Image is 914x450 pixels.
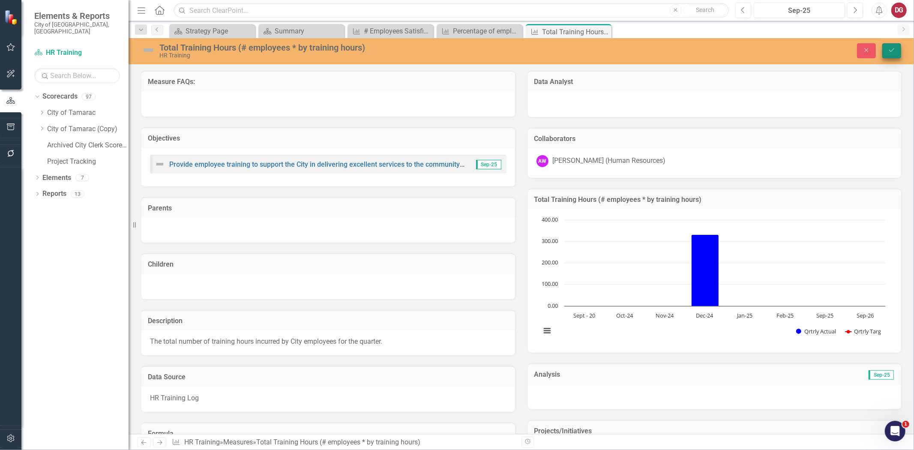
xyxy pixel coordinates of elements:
[47,124,129,134] a: City of Tamarac (Copy)
[47,108,129,118] a: City of Tamarac
[256,438,420,446] div: Total Training Hours (# employees * by training hours)
[869,370,894,380] span: Sep-25
[47,141,129,150] a: Archived City Clerk Scorecard
[184,438,220,446] a: HR Training
[47,157,129,167] a: Project Tracking
[542,27,609,37] div: Total Training Hours (# employees * by training hours)
[350,26,431,36] a: # Employees Satisfied with Training (Rating 4 or 5)
[148,317,509,325] h3: Description
[71,190,84,198] div: 13
[174,3,729,18] input: Search ClearPoint...
[4,9,19,24] img: ClearPoint Strategy
[542,216,558,223] text: 400.00
[885,421,905,441] iframe: Intercom live chat
[223,438,253,446] a: Measures
[150,394,199,402] span: HR Training Log
[542,258,558,266] text: 200.00
[159,43,569,52] div: Total Training Hours (# employees * by training hours)
[42,189,66,199] a: Reports
[75,174,89,181] div: 7
[34,21,120,35] small: City of [GEOGRAPHIC_DATA], [GEOGRAPHIC_DATA]
[691,235,719,306] path: Dec-24, 332. Qrtrly Actual.
[364,26,431,36] div: # Employees Satisfied with Training (Rating 4 or 5)
[854,327,881,335] text: Qrtrly Targ
[804,327,836,335] text: Qrtrly Actual
[754,3,845,18] button: Sep-25
[857,312,874,319] text: Sep-26
[148,135,509,142] h3: Objectives
[34,11,120,21] span: Elements & Reports
[155,159,165,169] img: Not Defined
[536,155,548,167] div: AW
[439,26,520,36] a: Percentage of employees satisfied with training (i.e. rating of 4 or 5 for "met objectives" and "...
[172,438,515,447] div: » »
[548,302,558,309] text: 0.00
[148,78,509,86] h3: Measure FAQs:
[148,430,509,438] h3: Formula
[141,43,155,57] img: Not Defined
[148,261,509,268] h3: Children
[736,312,752,319] text: Jan-25
[536,216,890,344] svg: Interactive chart
[696,6,714,13] span: Search
[776,312,793,319] text: Feb-25
[891,3,907,18] button: DG
[261,26,342,36] a: Summary
[42,92,78,102] a: Scorecards
[534,371,715,378] h3: Analysis
[534,196,895,204] h3: Total Training Hours (# employees * by training hours)
[573,312,595,319] text: Sept - 20
[34,68,120,83] input: Search Below...
[275,26,342,36] div: Summary
[796,328,836,335] button: Show Qrtrly Actual
[536,216,893,344] div: Chart. Highcharts interactive chart.
[757,6,842,16] div: Sep-25
[616,312,633,319] text: Oct-24
[696,312,713,319] text: Dec-24
[159,52,569,59] div: HR Training
[534,135,895,143] h3: Collaborators
[902,421,909,428] span: 1
[656,312,674,319] text: Nov-24
[534,78,895,86] h3: Data Analyst
[542,237,558,245] text: 300.00
[542,280,558,288] text: 100.00
[534,427,895,435] h3: Projects/Initiatives
[476,160,501,169] span: Sep-25
[169,160,622,168] a: Provide employee training to support the City in delivering excellent services to the community a...
[82,93,96,100] div: 97
[816,312,833,319] text: Sep-25
[150,337,506,347] p: The total number of training hours incurred by City employees for the quarter.
[186,26,253,36] div: Strategy Page
[148,373,509,381] h3: Data Source
[42,173,71,183] a: Elements
[553,156,666,166] div: [PERSON_NAME] (Human Resources)
[453,26,520,36] div: Percentage of employees satisfied with training (i.e. rating of 4 or 5 for "met objectives" and "...
[845,328,882,335] button: Show Qrtrly Targ
[171,26,253,36] a: Strategy Page
[148,204,509,212] h3: Parents
[541,324,553,336] button: View chart menu, Chart
[684,4,727,16] button: Search
[34,48,120,58] a: HR Training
